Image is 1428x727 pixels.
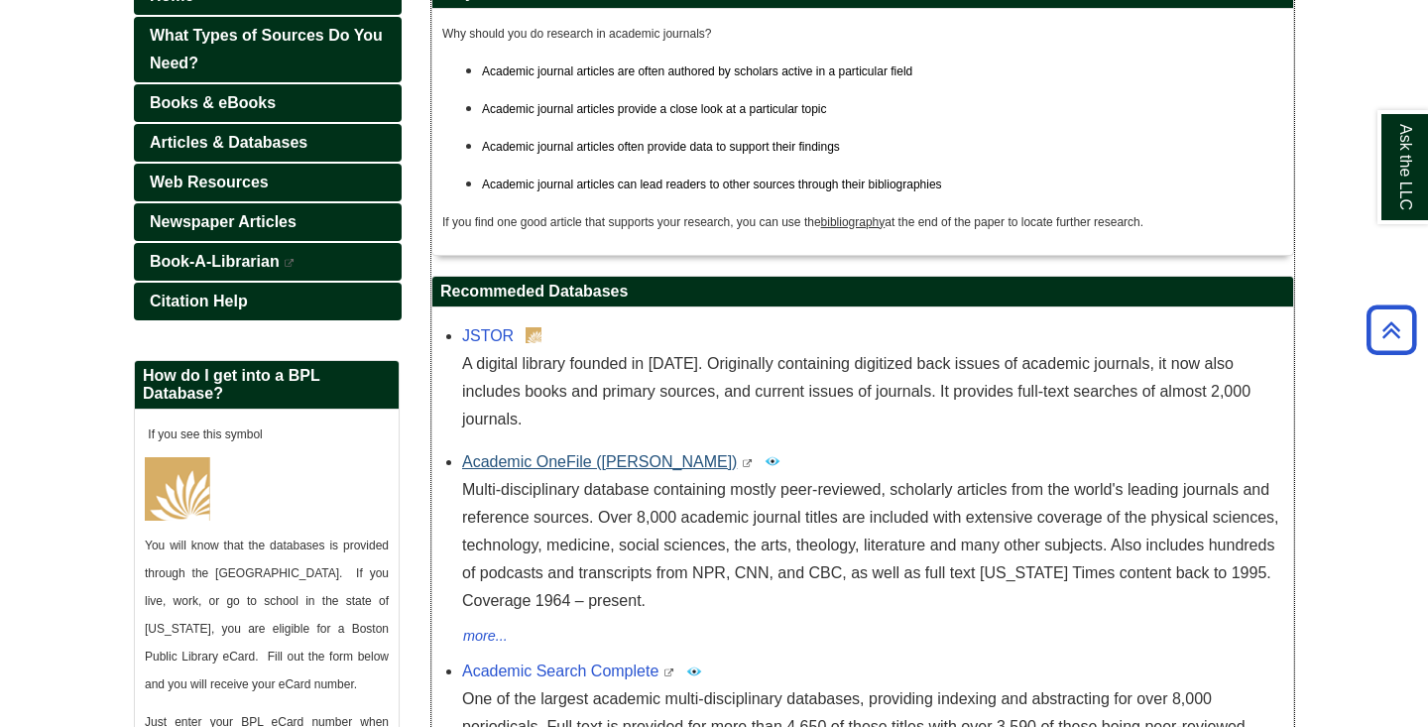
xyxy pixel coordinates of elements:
[145,539,389,691] span: You will know that the databases is provided through the [GEOGRAPHIC_DATA]. If you live, work, or...
[482,178,942,191] span: Academic journal articles can lead readers to other sources through their bibliographies
[150,134,307,151] span: Articles & Databases
[742,459,754,468] i: This link opens in a new window
[663,668,675,677] i: This link opens in a new window
[145,457,210,521] img: Boston Public Library Logo
[821,215,886,229] span: bibliography
[134,283,402,320] a: Citation Help
[686,664,702,679] img: Peer Reviewed
[134,17,402,82] a: What Types of Sources Do You Need?
[442,27,711,41] span: Why should you do research in academic journals?
[526,327,542,343] img: Boston Public Library
[462,476,1283,615] p: Multi-disciplinary database containing mostly peer-reviewed, scholarly articles from the world's ...
[134,203,402,241] a: Newspaper Articles
[150,174,269,190] span: Web Resources
[482,140,840,154] span: Academic journal articles often provide data to support their findings
[134,84,402,122] a: Books & eBooks
[134,124,402,162] a: Articles & Databases
[765,453,780,469] img: Peer Reviewed
[462,350,1283,433] div: A digital library founded in [DATE]. Originally containing digitized back issues of academic jour...
[145,427,263,441] span: If you see this symbol
[482,64,912,78] span: Academic journal articles are often authored by scholars active in a particular field
[150,253,280,270] span: Book-A-Librarian
[442,215,1143,229] span: If you find one good article that supports your research, you can use the at the end of the paper...
[462,327,514,344] a: JSTOR
[134,243,402,281] a: Book-A-Librarian
[150,213,297,230] span: Newspaper Articles
[462,663,658,679] a: Academic Search Complete
[150,293,248,309] span: Citation Help
[432,277,1293,307] h2: Recommeded Databases
[135,361,399,410] h2: How do I get into a BPL Database?
[284,259,296,268] i: This link opens in a new window
[1360,316,1423,343] a: Back to Top
[462,453,737,470] a: Academic OneFile ([PERSON_NAME])
[134,164,402,201] a: Web Resources
[482,102,827,116] span: Academic journal articles provide a close look at a particular topic
[150,94,276,111] span: Books & eBooks
[150,27,383,71] span: What Types of Sources Do You Need?
[462,625,509,649] button: more...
